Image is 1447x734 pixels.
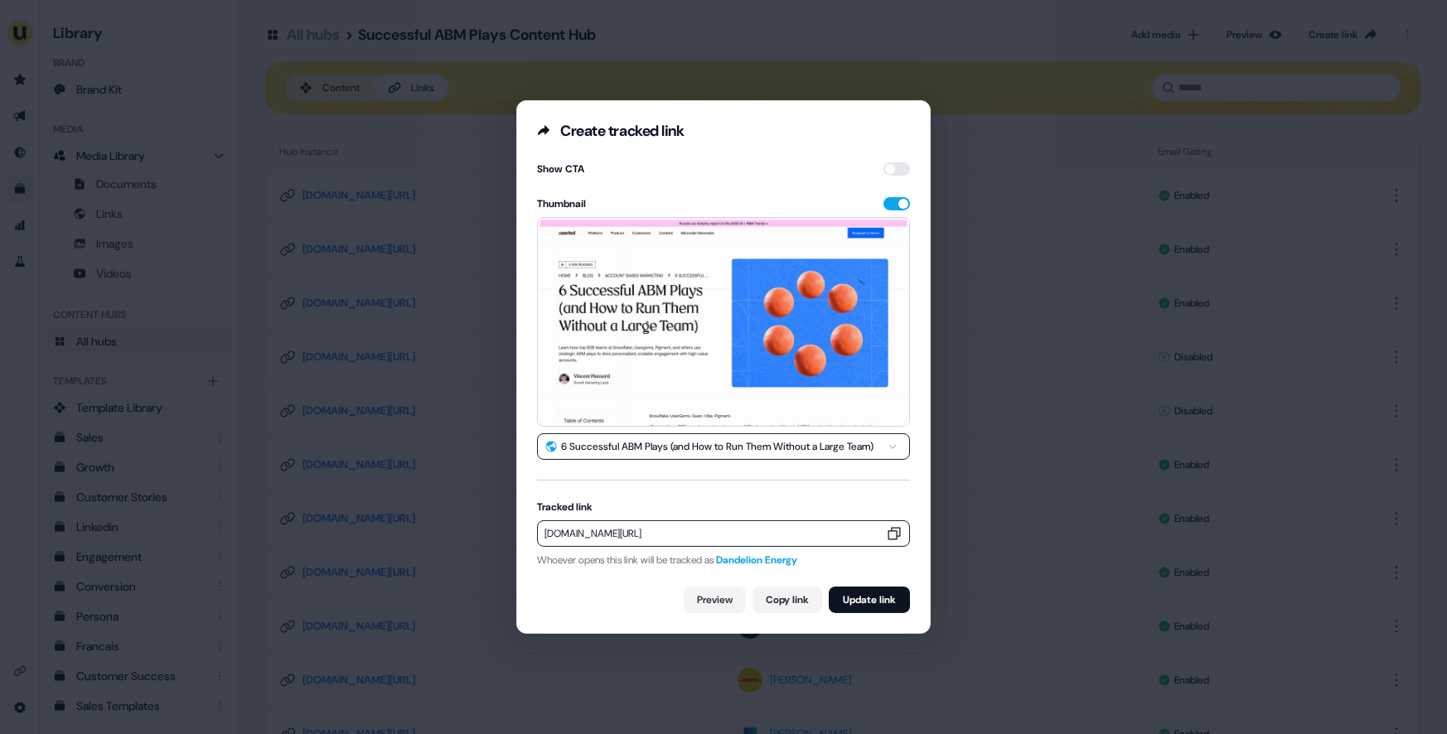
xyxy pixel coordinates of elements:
[544,528,883,539] div: [DOMAIN_NAME][URL]
[829,587,910,613] button: Update link
[753,587,822,613] button: Copy link
[537,500,910,514] label: Tracked link
[538,218,909,426] img: Thumbnail
[537,553,910,567] div: Whoever opens this link will be tracked as
[537,161,584,177] div: Show CTA
[560,121,684,141] div: Create tracked link
[537,197,586,210] div: Thumbnail
[684,587,746,613] a: Preview
[716,553,797,567] span: Dandelion Energy
[561,438,874,455] div: 6 Successful ABM Plays (and How to Run Them Without a Large Team)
